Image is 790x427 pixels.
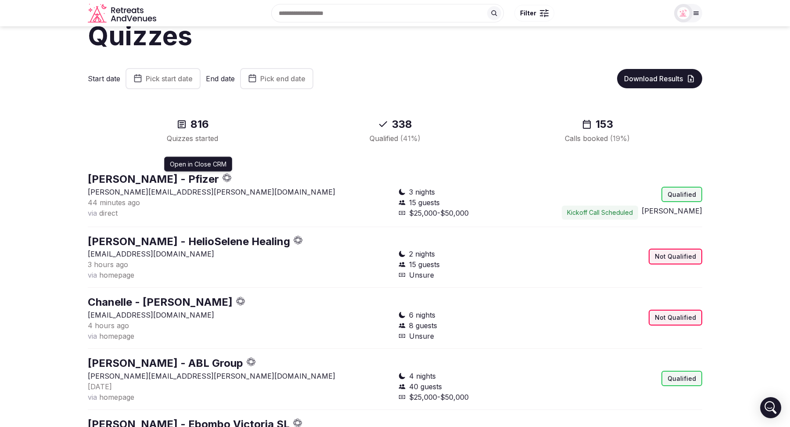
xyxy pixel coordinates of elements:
label: Start date [88,74,120,83]
a: Chanelle - [PERSON_NAME] [88,296,233,308]
span: via [88,393,97,402]
span: direct [99,209,118,217]
span: 6 nights [409,310,435,320]
button: Kickoff Call Scheduled [562,206,638,220]
button: [PERSON_NAME] [642,206,702,216]
div: Not Qualified [649,310,702,326]
div: Calls booked [507,133,688,144]
button: [PERSON_NAME] - Pfizer [88,172,219,187]
span: 3 nights [409,187,435,197]
span: 15 guests [409,259,440,270]
span: Pick end date [260,74,305,83]
a: [PERSON_NAME] - Pfizer [88,173,219,185]
span: via [88,332,97,340]
label: End date [206,74,235,83]
div: $25,000-$50,000 [399,392,547,402]
span: Pick start date [146,74,193,83]
button: Filter [514,5,554,22]
button: 4 hours ago [88,320,129,331]
img: Matt Grant Oakes [677,7,689,19]
button: Download Results [617,69,702,88]
span: 40 guests [409,381,442,392]
div: Unsure [399,270,547,280]
button: 44 minutes ago [88,197,140,208]
p: Open in Close CRM [170,160,226,169]
p: [PERSON_NAME][EMAIL_ADDRESS][PERSON_NAME][DOMAIN_NAME] [88,371,391,381]
button: Chanelle - [PERSON_NAME] [88,295,233,310]
button: 3 hours ago [88,259,128,270]
span: ( 41 %) [400,134,420,143]
button: [DATE] [88,381,112,392]
div: 816 [102,117,283,131]
span: via [88,271,97,279]
p: [EMAIL_ADDRESS][DOMAIN_NAME] [88,249,391,259]
span: homepage [99,271,134,279]
div: 338 [304,117,485,131]
span: 15 guests [409,197,440,208]
div: Open Intercom Messenger [760,397,781,418]
a: [PERSON_NAME] - HelioSelene Healing [88,235,290,248]
div: 153 [507,117,688,131]
p: [PERSON_NAME][EMAIL_ADDRESS][PERSON_NAME][DOMAIN_NAME] [88,187,391,197]
button: [PERSON_NAME] - ABL Group [88,356,243,371]
span: 2 nights [409,249,435,259]
span: homepage [99,332,134,340]
div: Qualified [304,133,485,144]
div: Qualified [661,187,702,203]
button: Pick start date [126,68,201,89]
span: via [88,209,97,217]
div: Qualified [661,371,702,387]
span: homepage [99,393,134,402]
span: Filter [520,9,536,18]
div: Unsure [399,331,547,341]
div: Not Qualified [649,249,702,264]
span: Download Results [624,74,683,83]
p: [EMAIL_ADDRESS][DOMAIN_NAME] [88,310,391,320]
div: Quizzes started [102,133,283,144]
div: $25,000-$50,000 [399,208,547,218]
a: Visit the homepage [88,4,158,23]
button: [PERSON_NAME] - HelioSelene Healing [88,234,290,249]
span: 44 minutes ago [88,198,140,207]
span: 4 hours ago [88,321,129,330]
span: 4 nights [409,371,436,381]
a: [PERSON_NAME] - ABL Group [88,357,243,369]
svg: Retreats and Venues company logo [88,4,158,23]
button: Pick end date [240,68,313,89]
span: 3 hours ago [88,260,128,269]
span: [DATE] [88,382,112,391]
h1: Quizzes [88,17,702,54]
span: 8 guests [409,320,437,331]
span: ( 19 %) [610,134,630,143]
